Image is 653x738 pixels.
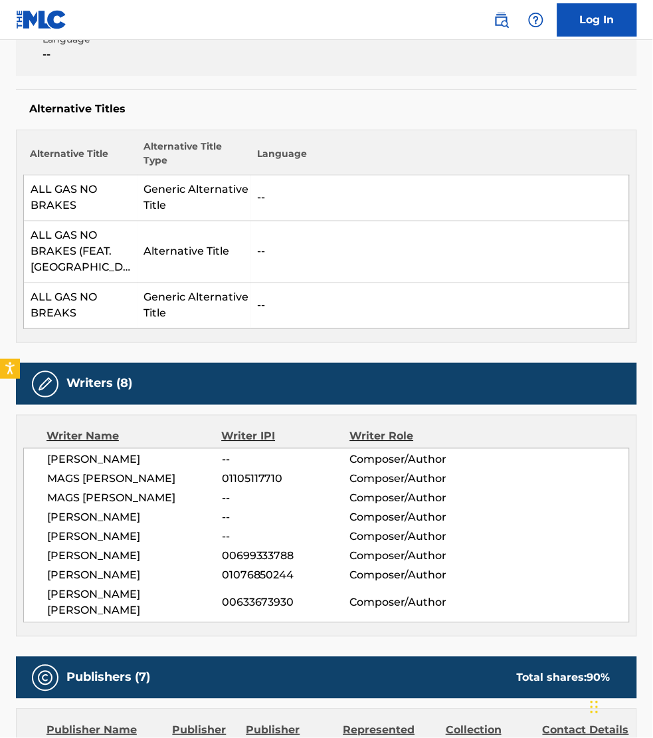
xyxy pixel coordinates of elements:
span: Composer/Author [350,510,466,526]
span: -- [222,510,350,526]
h5: Publishers (7) [66,670,150,685]
th: Alternative Title [24,140,138,176]
div: Writer IPI [221,429,349,445]
span: Composer/Author [350,452,466,468]
span: Composer/Author [350,595,466,611]
span: Composer/Author [350,549,466,564]
span: 00699333788 [222,549,350,564]
span: 00633673930 [222,595,350,611]
img: search [494,12,510,28]
span: 90 % [587,672,610,684]
img: MLC Logo [16,10,67,29]
span: -- [43,47,188,62]
a: Public Search [488,7,515,33]
span: [PERSON_NAME] [47,549,222,564]
th: Alternative Title Type [138,140,251,176]
td: ALL GAS NO BRAKES (FEAT. [GEOGRAPHIC_DATA]) [24,221,138,283]
span: -- [222,491,350,507]
span: 01076850244 [222,568,350,584]
th: Language [251,140,630,176]
span: Composer/Author [350,568,466,584]
td: -- [251,283,630,329]
span: MAGS [PERSON_NAME] [47,471,222,487]
span: [PERSON_NAME] [PERSON_NAME] [47,587,222,619]
span: [PERSON_NAME] [47,568,222,584]
span: [PERSON_NAME] [47,529,222,545]
span: [PERSON_NAME] [47,510,222,526]
span: MAGS [PERSON_NAME] [47,491,222,507]
div: Writer Role [350,429,467,445]
img: Writers [37,376,53,392]
div: Total shares: [517,670,610,686]
td: Generic Alternative Title [138,176,251,221]
h5: Writers (8) [66,376,132,392]
span: [PERSON_NAME] [47,452,222,468]
div: Help [523,7,549,33]
span: Composer/Author [350,529,466,545]
h5: Alternative Titles [29,103,624,116]
td: ALL GAS NO BREAKS [24,283,138,329]
img: help [528,12,544,28]
span: -- [222,452,350,468]
span: Composer/Author [350,471,466,487]
span: 01105117710 [222,471,350,487]
td: -- [251,176,630,221]
span: Composer/Author [350,491,466,507]
span: -- [222,529,350,545]
div: Drag [591,687,599,727]
div: Writer Name [47,429,221,445]
td: Alternative Title [138,221,251,283]
td: Generic Alternative Title [138,283,251,329]
td: -- [251,221,630,283]
img: Publishers [37,670,53,686]
a: Log In [557,3,637,37]
td: ALL GAS NO BRAKES [24,176,138,221]
iframe: Chat Widget [587,674,653,738]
